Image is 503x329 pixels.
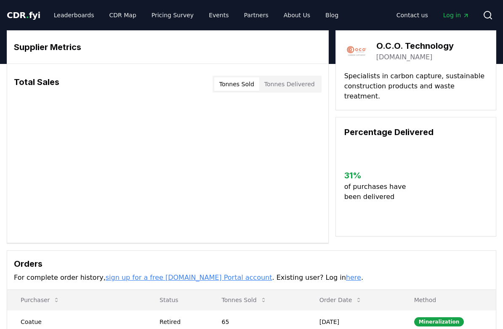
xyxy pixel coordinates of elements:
nav: Main [47,8,345,23]
nav: Main [390,8,476,23]
h3: Total Sales [14,76,59,93]
span: Log in [443,11,469,19]
p: For complete order history, . Existing user? Log in . [14,273,489,283]
h3: Percentage Delivered [344,126,487,138]
button: Tonnes Delivered [259,77,320,91]
h3: Supplier Metrics [14,41,322,53]
a: CDR Map [103,8,143,23]
a: sign up for a free [DOMAIN_NAME] Portal account [106,273,272,281]
img: O.C.O. Technology-logo [344,39,368,63]
h3: 31 % [344,169,408,182]
div: Retired [160,318,201,326]
h3: O.C.O. Technology [376,40,454,52]
button: Tonnes Sold [214,77,259,91]
a: Log in [436,8,476,23]
a: CDR.fyi [7,9,40,21]
a: About Us [277,8,317,23]
button: Purchaser [14,292,67,308]
a: here [346,273,361,281]
span: CDR fyi [7,10,40,20]
span: . [26,10,29,20]
a: Blog [319,8,345,23]
a: Pricing Survey [145,8,200,23]
p: of purchases have been delivered [344,182,408,202]
a: Events [202,8,235,23]
a: Contact us [390,8,435,23]
a: [DOMAIN_NAME] [376,52,433,62]
a: Leaderboards [47,8,101,23]
h3: Orders [14,257,489,270]
div: Mineralization [414,317,464,326]
p: Method [407,296,489,304]
a: Partners [237,8,275,23]
p: Status [153,296,201,304]
p: Specialists in carbon capture, sustainable construction products and waste treatment. [344,71,487,101]
button: Tonnes Sold [215,292,273,308]
button: Order Date [313,292,369,308]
